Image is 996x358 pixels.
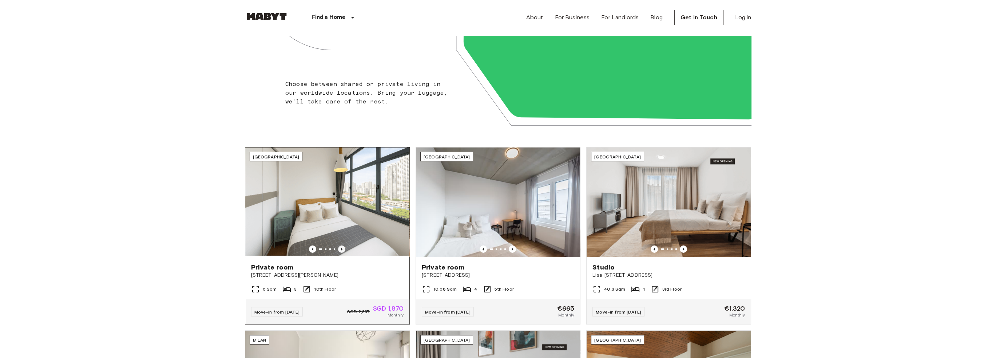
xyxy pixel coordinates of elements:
[680,245,687,253] button: Previous image
[338,245,345,253] button: Previous image
[245,147,410,324] a: Marketing picture of unit SG-01-116-001-02Previous imagePrevious image[GEOGRAPHIC_DATA]Private ro...
[495,286,513,292] span: 5th Floor
[724,305,745,312] span: €1,320
[735,13,751,22] a: Log in
[509,245,516,253] button: Previous image
[416,147,580,257] img: Marketing picture of unit DE-04-037-026-03Q
[643,286,644,292] span: 1
[594,337,641,343] span: [GEOGRAPHIC_DATA]
[309,245,316,253] button: Previous image
[594,154,641,160] span: [GEOGRAPHIC_DATA]
[474,286,477,292] span: 4
[388,312,404,318] span: Monthly
[601,13,639,22] a: For Landlords
[480,245,487,253] button: Previous image
[651,245,658,253] button: Previous image
[424,337,470,343] span: [GEOGRAPHIC_DATA]
[557,305,575,312] span: €665
[558,312,574,318] span: Monthly
[285,80,452,106] p: Choose between shared or private living in our worldwide locations. Bring your luggage, we'll tak...
[263,286,277,292] span: 6 Sqm
[422,263,464,272] span: Private room
[526,13,543,22] a: About
[253,337,266,343] span: Milan
[596,309,641,315] span: Move-in from [DATE]
[347,308,370,315] span: SGD 2,337
[592,272,745,279] span: Lisa-[STREET_ADDRESS]
[555,13,590,22] a: For Business
[425,309,471,315] span: Move-in from [DATE]
[245,147,409,257] img: Marketing picture of unit SG-01-116-001-02
[312,13,346,22] p: Find a Home
[662,286,682,292] span: 3rd Floor
[251,263,294,272] span: Private room
[587,147,751,257] img: Marketing picture of unit DE-01-491-304-001
[586,147,751,324] a: Marketing picture of unit DE-01-491-304-001Previous imagePrevious image[GEOGRAPHIC_DATA]StudioLis...
[592,263,615,272] span: Studio
[416,147,580,324] a: Marketing picture of unit DE-04-037-026-03QPrevious imagePrevious image[GEOGRAPHIC_DATA]Private r...
[254,309,300,315] span: Move-in from [DATE]
[433,286,457,292] span: 10.68 Sqm
[422,272,574,279] span: [STREET_ADDRESS]
[424,154,470,160] span: [GEOGRAPHIC_DATA]
[314,286,336,292] span: 10th Floor
[674,10,723,25] a: Get in Touch
[294,286,297,292] span: 3
[373,305,403,312] span: SGD 1,870
[729,312,745,318] span: Monthly
[253,154,299,160] span: [GEOGRAPHIC_DATA]
[650,13,663,22] a: Blog
[251,272,404,279] span: [STREET_ADDRESS][PERSON_NAME]
[604,286,625,292] span: 40.3 Sqm
[245,13,289,20] img: Habyt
